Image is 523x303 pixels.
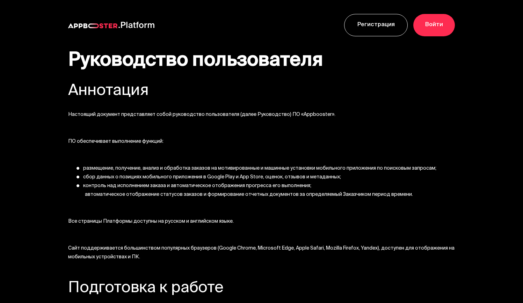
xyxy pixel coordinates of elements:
span: сбор данных о позициях мобильного приложения в Google Play и App Store, оценок, отзывов и метадан... [83,173,341,182]
span: размещение, получение, анализ и обработка заказов на мотивированные и машинные установки мобильно... [83,164,436,173]
span: ● [77,173,83,182]
h1: Руководство пользователя [68,50,455,73]
span: Подготовка к работе [68,275,224,302]
a: Регистрация [344,14,408,36]
span: Настоящий документ представляет собой руководство пользователя (далее Руководство) ПО «Appbooster». [68,110,335,119]
span: ● [77,164,83,173]
span: ● [77,182,83,190]
span: контроль над исполнением заказа и автоматическое отображения прогресса его выполнения; автоматиче... [83,182,413,199]
span: Все страницы Платформы доступны на русском и английском языке. [68,217,234,226]
span: ПО обеспечивает выполнение функций: [68,137,164,146]
span: Сайт поддерживается большинством популярных браузеров (Google Chrome, Microsoft Edge, Apple Safar... [68,244,455,261]
span: Аннотация [68,78,149,105]
a: Войти [413,14,455,36]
